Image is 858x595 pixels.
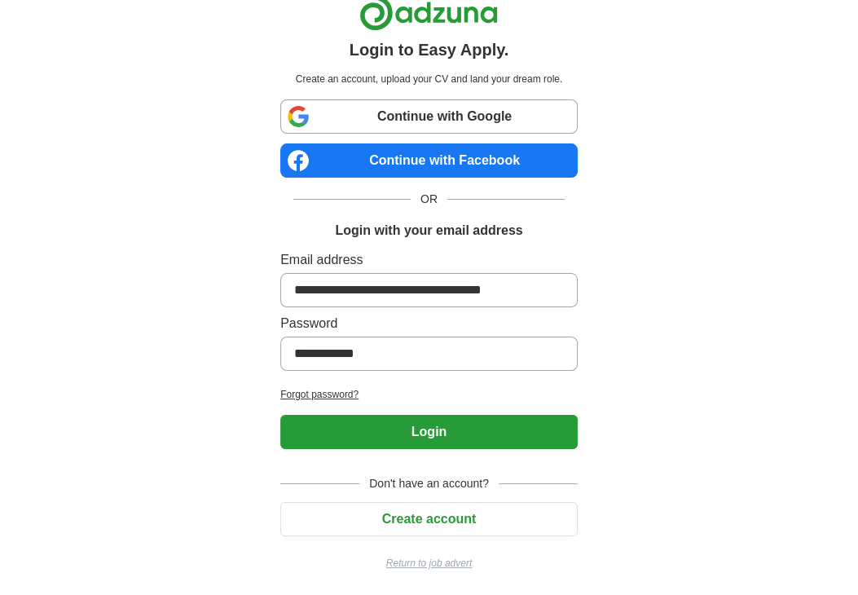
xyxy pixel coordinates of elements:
a: Create account [280,512,578,526]
button: Login [280,415,578,449]
span: Don't have an account? [359,475,499,492]
label: Password [280,314,578,333]
label: Email address [280,250,578,270]
h1: Login to Easy Apply. [350,37,509,62]
a: Continue with Facebook [280,143,578,178]
h1: Login with your email address [335,221,522,240]
span: OR [411,191,447,208]
a: Return to job advert [280,556,578,571]
a: Continue with Google [280,99,578,134]
p: Create an account, upload your CV and land your dream role. [284,72,574,86]
button: Create account [280,502,578,536]
a: Forgot password? [280,387,578,402]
